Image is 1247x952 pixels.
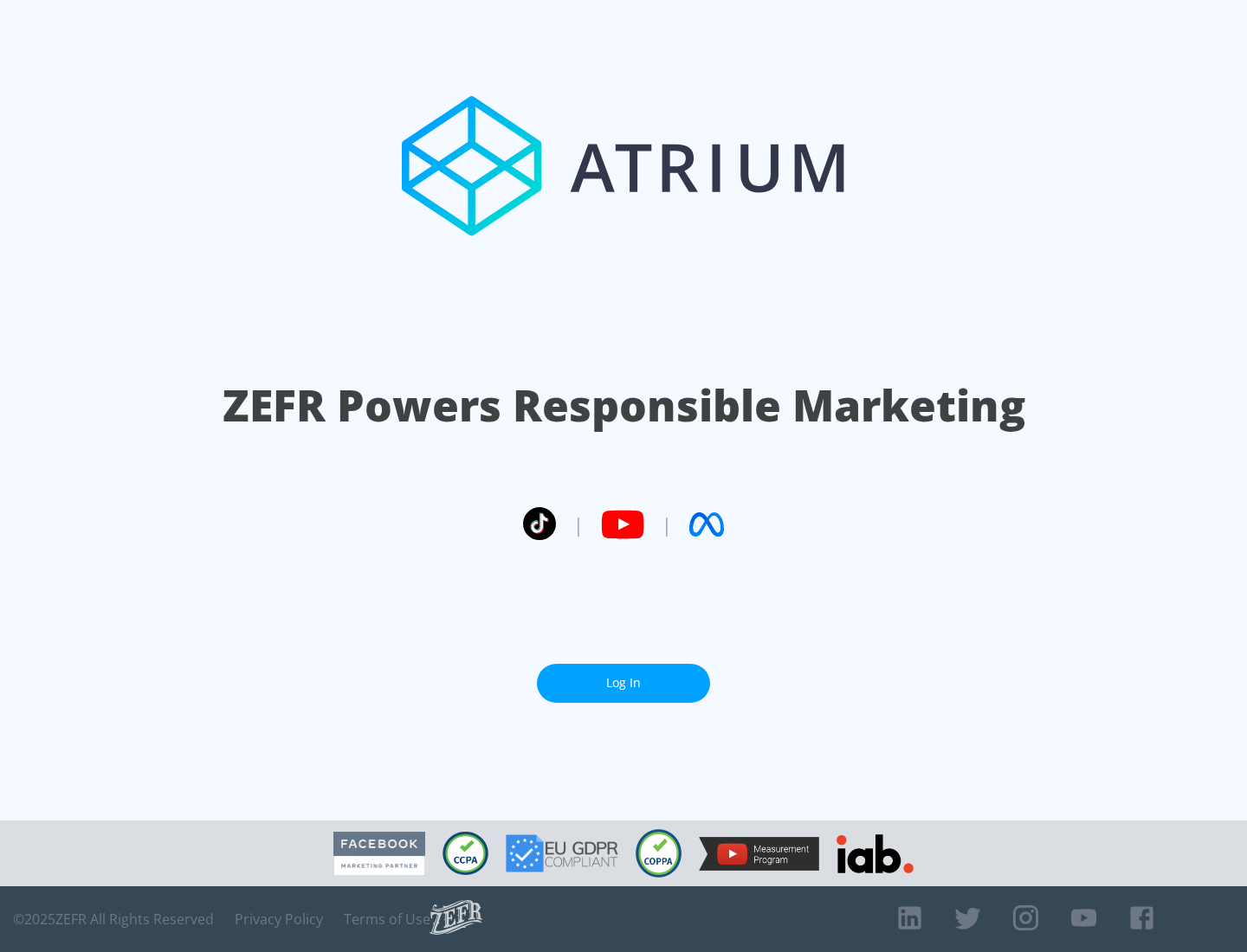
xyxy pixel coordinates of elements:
a: Privacy Policy [235,910,323,928]
img: IAB [837,834,914,873]
a: Log In [537,664,710,703]
span: | [662,511,672,537]
img: COPPA Compliant [636,829,682,878]
span: | [573,511,584,537]
img: YouTube Measurement Program [699,837,819,871]
img: CCPA Compliant [443,832,488,875]
h1: ZEFR Powers Responsible Marketing [223,376,1025,435]
span: © 2025 ZEFR All Rights Reserved [13,910,214,928]
a: Terms of Use [344,910,430,928]
img: GDPR Compliant [506,834,618,872]
img: Facebook Marketing Partner [333,832,425,876]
